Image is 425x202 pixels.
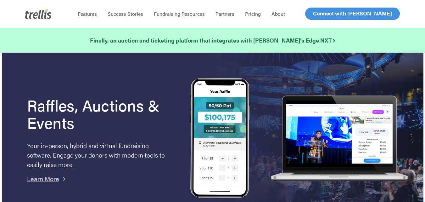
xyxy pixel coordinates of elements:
a: Features [72,11,102,17]
strong: Finally, an auction and ticketing platform that integrates with [PERSON_NAME]’s Edge NXT [90,36,335,44]
img: Trellis Raffles, Auctions and Event Fundraising [190,78,250,200]
span: Success Stories [108,10,143,17]
a: Pricing [240,11,266,17]
a: Finally, an auction and ticketing platform that integrates with [PERSON_NAME]’s Edge NXT [90,36,335,45]
span: Pricing [245,10,261,17]
img: Trellis [25,9,52,19]
span: Partners [215,10,234,17]
a: Partners [210,11,240,17]
a: Fundraising Resources [148,11,210,17]
a: Success Stories [102,11,148,17]
h1: Raffles, Auctions & Events [27,96,173,131]
a: Connect with [PERSON_NAME] [305,8,400,20]
p: Your in-person, hybrid and virtual fundraising software. Engage your donors with modern tools to ... [27,141,173,169]
span: Features [78,10,97,17]
span: Fundraising Resources [154,10,205,17]
span: About [271,10,285,17]
a: Learn More [27,174,59,183]
img: rafflelaptop_mac_optim.png [268,95,411,182]
span: Connect with [PERSON_NAME] [313,9,392,17]
a: About [266,11,290,17]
